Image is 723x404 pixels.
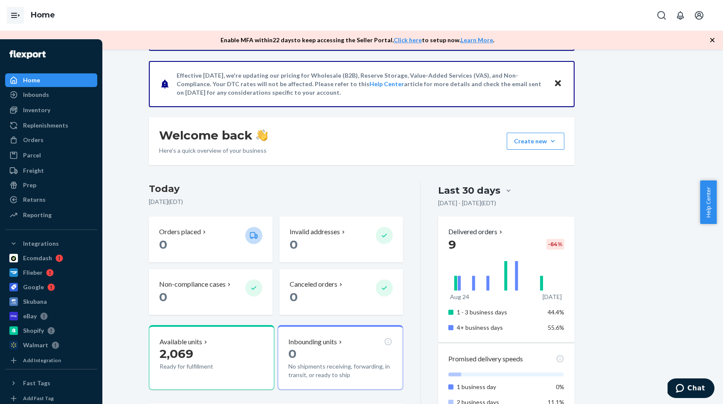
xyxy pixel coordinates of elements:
[5,133,97,147] a: Orders
[5,193,97,206] a: Returns
[290,227,340,237] p: Invalid addresses
[23,326,44,335] div: Shopify
[556,383,564,390] span: 0%
[700,180,717,224] button: Help Center
[23,106,50,114] div: Inventory
[394,36,422,44] a: Click here
[159,146,268,155] p: Here’s a quick overview of your business
[23,254,52,262] div: Ecomdash
[369,80,404,87] a: Help Center
[5,88,97,102] a: Inbounds
[149,198,404,206] p: [DATE] ( EDT )
[159,279,226,289] p: Non-compliance cases
[5,393,97,404] a: Add Fast Tag
[9,50,46,59] img: Flexport logo
[668,378,714,400] iframe: Opens a widget where you can chat to one of our agents
[5,338,97,352] a: Walmart
[5,73,97,87] a: Home
[23,379,50,387] div: Fast Tags
[177,71,546,97] p: Effective [DATE], we're updating our pricing for Wholesale (B2B), Reserve Storage, Value-Added Se...
[653,7,670,24] button: Open Search Box
[5,280,97,294] a: Google
[24,3,62,28] ol: breadcrumbs
[450,293,469,301] p: Aug 24
[23,312,37,320] div: eBay
[23,76,40,84] div: Home
[448,227,504,237] button: Delivered orders
[279,269,403,315] button: Canceled orders 0
[23,195,46,204] div: Returns
[457,383,541,391] p: 1 business day
[149,217,273,262] button: Orders placed 0
[23,268,43,277] div: Flieber
[5,355,97,366] a: Add Integration
[7,7,24,24] button: Open Navigation
[23,395,54,402] div: Add Fast Tag
[5,324,97,337] a: Shopify
[691,7,708,24] button: Open account menu
[23,297,47,306] div: Skubana
[438,184,500,197] div: Last 30 days
[23,121,68,130] div: Replenishments
[438,199,496,207] p: [DATE] - [DATE] ( EDT )
[546,239,564,250] div: -64 %
[543,293,562,301] p: [DATE]
[31,10,55,20] a: Home
[279,217,403,262] button: Invalid addresses 0
[5,266,97,279] a: Flieber
[288,362,392,379] p: No shipments receiving, forwarding, in transit, or ready to ship
[23,341,48,349] div: Walmart
[160,337,202,347] p: Available units
[288,337,337,347] p: Inbounding units
[290,290,298,304] span: 0
[5,119,97,132] a: Replenishments
[159,128,268,143] h1: Welcome back
[23,357,61,364] div: Add Integration
[5,103,97,117] a: Inventory
[221,36,494,44] p: Enable MFA within 22 days to keep accessing the Seller Portal. to setup now. .
[448,354,523,364] p: Promised delivery speeds
[448,237,456,252] span: 9
[5,309,97,323] a: eBay
[5,178,97,192] a: Prep
[23,283,44,291] div: Google
[160,362,238,371] p: Ready for fulfillment
[5,251,97,265] a: Ecomdash
[290,237,298,252] span: 0
[457,323,541,332] p: 4+ business days
[278,325,403,390] button: Inbounding units0No shipments receiving, forwarding, in transit, or ready to ship
[149,182,404,196] h3: Today
[672,7,689,24] button: Open notifications
[256,129,268,141] img: hand-wave emoji
[507,133,564,150] button: Create new
[5,376,97,390] button: Fast Tags
[457,308,541,317] p: 1 - 3 business days
[5,164,97,177] a: Freight
[23,166,44,175] div: Freight
[23,90,49,99] div: Inbounds
[149,269,273,315] button: Non-compliance cases 0
[23,136,44,144] div: Orders
[159,237,167,252] span: 0
[5,148,97,162] a: Parcel
[23,181,36,189] div: Prep
[5,208,97,222] a: Reporting
[159,227,201,237] p: Orders placed
[548,324,564,331] span: 55.6%
[149,325,274,390] button: Available units2,069Ready for fulfillment
[23,151,41,160] div: Parcel
[5,295,97,308] a: Skubana
[552,78,563,90] button: Close
[288,346,296,361] span: 0
[23,239,59,248] div: Integrations
[159,290,167,304] span: 0
[160,346,193,361] span: 2,069
[290,279,337,289] p: Canceled orders
[461,36,493,44] a: Learn More
[23,211,52,219] div: Reporting
[5,237,97,250] button: Integrations
[548,308,564,316] span: 44.4%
